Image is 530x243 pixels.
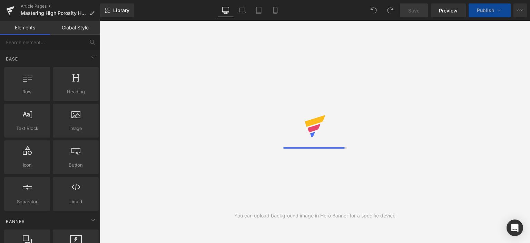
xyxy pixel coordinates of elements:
a: Laptop [234,3,251,17]
span: Save [408,7,420,14]
button: More [513,3,527,17]
span: Banner [5,218,26,225]
span: Image [55,125,97,132]
span: Liquid [55,198,97,205]
button: Undo [367,3,381,17]
span: Text Block [6,125,48,132]
span: Preview [439,7,458,14]
a: Desktop [217,3,234,17]
a: Preview [431,3,466,17]
span: Library [113,7,129,13]
span: Icon [6,161,48,169]
span: Publish [477,8,494,13]
a: Global Style [50,21,100,35]
a: Tablet [251,3,267,17]
a: Mobile [267,3,284,17]
button: Redo [383,3,397,17]
span: Mastering High Porosity Hair Care: The Key to Hydrated, Healthy Locks [21,10,87,16]
a: Article Pages [21,3,100,9]
div: You can upload background image in Hero Banner for a specific device [234,212,395,219]
a: New Library [100,3,134,17]
span: Base [5,56,19,62]
span: Row [6,88,48,95]
span: Heading [55,88,97,95]
button: Publish [469,3,511,17]
span: Button [55,161,97,169]
span: Separator [6,198,48,205]
div: Open Intercom Messenger [507,219,523,236]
